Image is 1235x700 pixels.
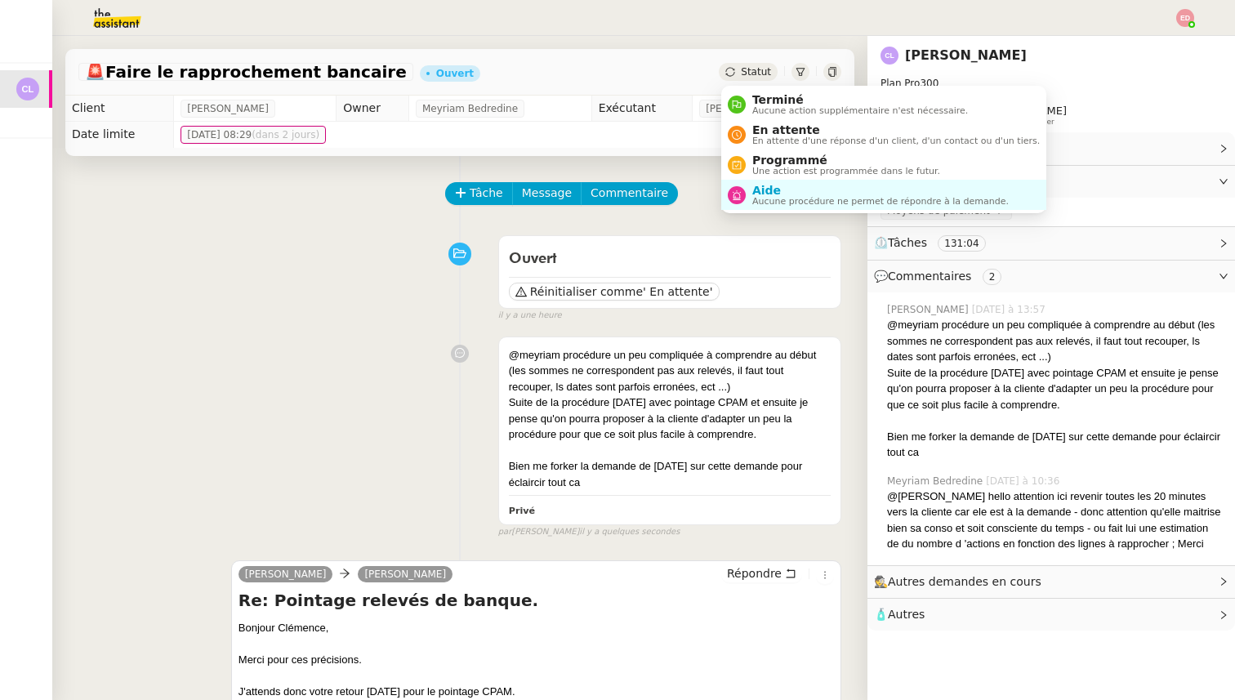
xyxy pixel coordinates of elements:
img: svg [16,78,39,100]
span: 🕵️ [874,575,1049,588]
span: Ouvert [509,252,557,266]
span: [DATE] 08:29 [187,127,319,143]
div: Bien me forker la demande de [DATE] sur cette demande pour éclaircir tout ca [509,458,831,490]
div: J'attends donc votre retour [DATE] pour le pointage CPAM. [239,684,834,700]
b: Privé [509,506,535,516]
div: @meyriam procédure un peu compliquée à comprendre au début (les sommes ne correspondent pas aux r... [887,317,1222,365]
h4: Re: Pointage relevés de banque. [239,589,834,612]
nz-tag: 131:04 [938,235,985,252]
div: @[PERSON_NAME] hello attention ici revenir toutes les 20 minutes vers la cliente car ele est à la... [887,488,1222,552]
span: 💬 [874,270,1008,283]
span: Autres [888,608,925,621]
td: Client [65,96,174,122]
div: Merci pour ces précisions. [239,652,834,668]
td: Date limite [65,122,174,148]
span: En attente [752,123,1040,136]
span: Message [522,184,572,203]
span: Plan Pro [881,78,920,89]
span: Une action est programmée dans le futur. [752,167,940,176]
span: (dans 2 jours) [252,129,319,140]
button: Tâche [445,182,513,205]
nz-tag: 2 [983,269,1002,285]
span: Commentaire [591,184,668,203]
span: 🧴 [874,608,925,621]
a: [PERSON_NAME] [239,567,333,582]
td: Owner [337,96,409,122]
span: Répondre [727,565,782,582]
span: Meyriam Bedredine [887,474,986,488]
div: 🕵️Autres demandes en cours [867,566,1235,598]
span: 🚨 [85,62,105,82]
button: Répondre [721,564,802,582]
span: Programmé [752,154,940,167]
img: svg [1176,9,1194,27]
span: Faire le rapprochement bancaire [85,64,407,80]
div: Suite de la procédure [DATE] avec pointage CPAM et ensuite je pense qu'on pourra proposer à la cl... [509,395,831,443]
div: 💬Commentaires 2 [867,261,1235,292]
span: Commentaires [888,270,971,283]
div: ⏲️Tâches 131:04 [867,227,1235,259]
div: ⚙️Procédures [867,132,1235,164]
div: Bien me forker la demande de [DATE] sur cette demande pour éclaircir tout ca [887,429,1222,461]
a: [PERSON_NAME] [358,567,453,582]
span: il y a quelques secondes [579,525,680,539]
span: Autres demandes en cours [888,575,1041,588]
div: Suite de la procédure [DATE] avec pointage CPAM et ensuite je pense qu'on pourra proposer à la cl... [887,365,1222,413]
button: Réinitialiser comme' En attente' [509,283,720,301]
span: [PERSON_NAME] [887,302,972,317]
span: [PERSON_NAME] [187,100,269,117]
span: Aucune action supplémentaire n'est nécessaire. [752,106,968,115]
span: ⏲️ [874,236,999,249]
button: Message [512,182,582,205]
span: Meyriam Bedredine [422,100,518,117]
span: il y a une heure [498,309,562,323]
span: Tâches [888,236,927,249]
td: Exécutant [591,96,693,122]
span: par [498,525,512,539]
span: En attente d'une réponse d'un client, d'un contact ou d'un tiers. [752,136,1040,145]
span: Réinitialiser comme [530,283,643,300]
a: [PERSON_NAME] [905,47,1027,63]
span: Aucune procédure ne permet de répondre à la demande. [752,197,1009,206]
div: 🧴Autres [867,599,1235,631]
span: ' En attente' [643,283,712,300]
div: @meyriam procédure un peu compliquée à comprendre au début (les sommes ne correspondent pas aux r... [509,347,831,395]
span: 300 [920,78,939,89]
small: [PERSON_NAME] [498,525,680,539]
span: Terminé [752,93,968,106]
span: [PERSON_NAME] [706,100,787,117]
span: Aide [752,184,1009,197]
span: Statut [741,66,771,78]
button: Commentaire [581,182,678,205]
img: svg [881,47,898,65]
div: 🔐Données client [867,166,1235,198]
div: Ouvert [436,69,474,78]
span: [DATE] à 13:57 [972,302,1049,317]
span: Tâche [470,184,503,203]
div: Bonjour Clémence, [239,620,834,636]
span: [DATE] à 10:36 [986,474,1063,488]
